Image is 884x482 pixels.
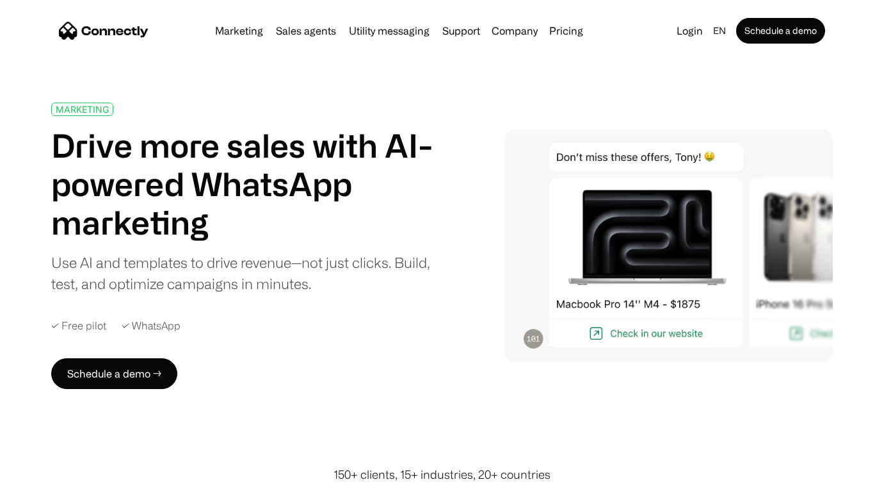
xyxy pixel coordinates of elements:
[544,26,588,36] a: Pricing
[122,320,181,332] div: ✓ WhatsApp
[488,22,542,40] div: Company
[713,22,726,40] div: en
[736,18,825,44] a: Schedule a demo
[56,104,109,114] div: MARKETING
[51,320,106,332] div: ✓ Free pilot
[671,22,708,40] a: Login
[492,22,538,40] div: Company
[271,26,341,36] a: Sales agents
[13,458,77,478] aside: Language selected: English
[51,358,177,389] a: Schedule a demo →
[26,460,77,478] ul: Language list
[344,26,435,36] a: Utility messaging
[59,21,149,40] a: home
[210,26,268,36] a: Marketing
[51,252,437,294] div: Use AI and templates to drive revenue—not just clicks. Build, test, and optimize campaigns in min...
[437,26,485,36] a: Support
[708,22,734,40] div: en
[51,126,437,242] h1: Drive more sales with AI-powered WhatsApp marketing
